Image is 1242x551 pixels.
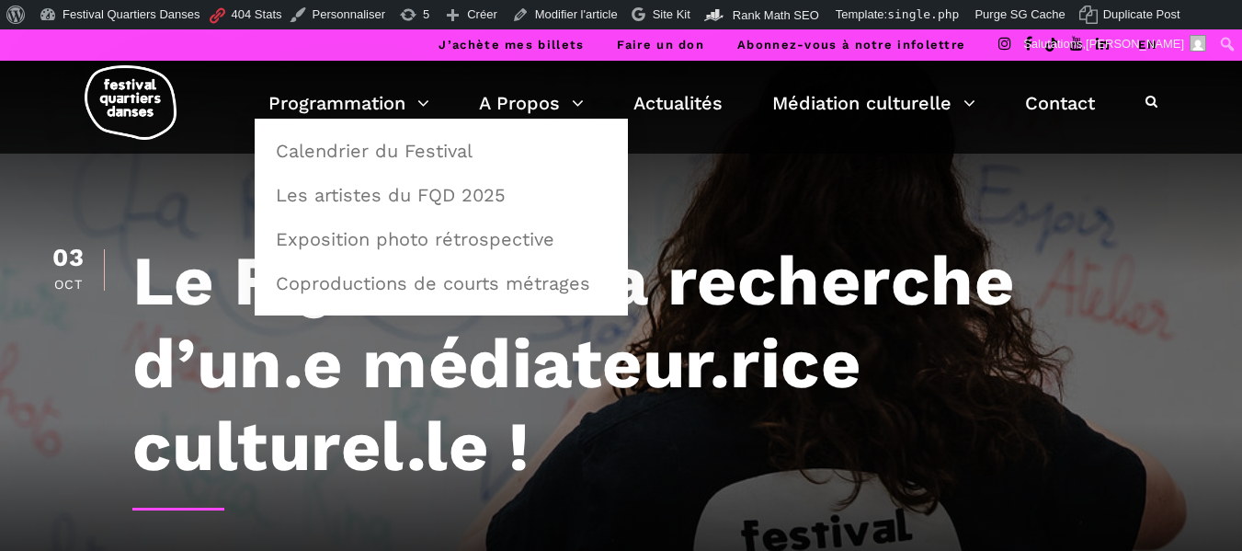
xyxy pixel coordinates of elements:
a: Coproductions de courts métrages [265,262,618,304]
a: Abonnez-vous à notre infolettre [737,38,965,52]
img: logo-fqd-med [85,65,177,140]
a: Actualités [633,87,723,119]
div: Oct [51,278,85,291]
a: Les artistes du FQD 2025 [265,174,618,216]
a: Programmation [268,87,429,119]
a: Médiation culturelle [772,87,975,119]
div: 03 [51,246,85,270]
a: Salutations, [1017,29,1214,59]
a: Faire un don [617,38,704,52]
a: J’achète mes billets [439,38,584,52]
a: Calendrier du Festival [265,130,618,172]
span: Site Kit [653,7,690,21]
a: Exposition photo rétrospective [265,218,618,260]
h1: Le FQD est à la recherche d’un.e médiateur.rice culturel.le ! [132,239,1191,488]
span: Rank Math SEO [733,8,819,22]
span: [PERSON_NAME] [1086,37,1184,51]
span: single.php [887,7,959,21]
a: Contact [1025,87,1095,119]
a: A Propos [479,87,584,119]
